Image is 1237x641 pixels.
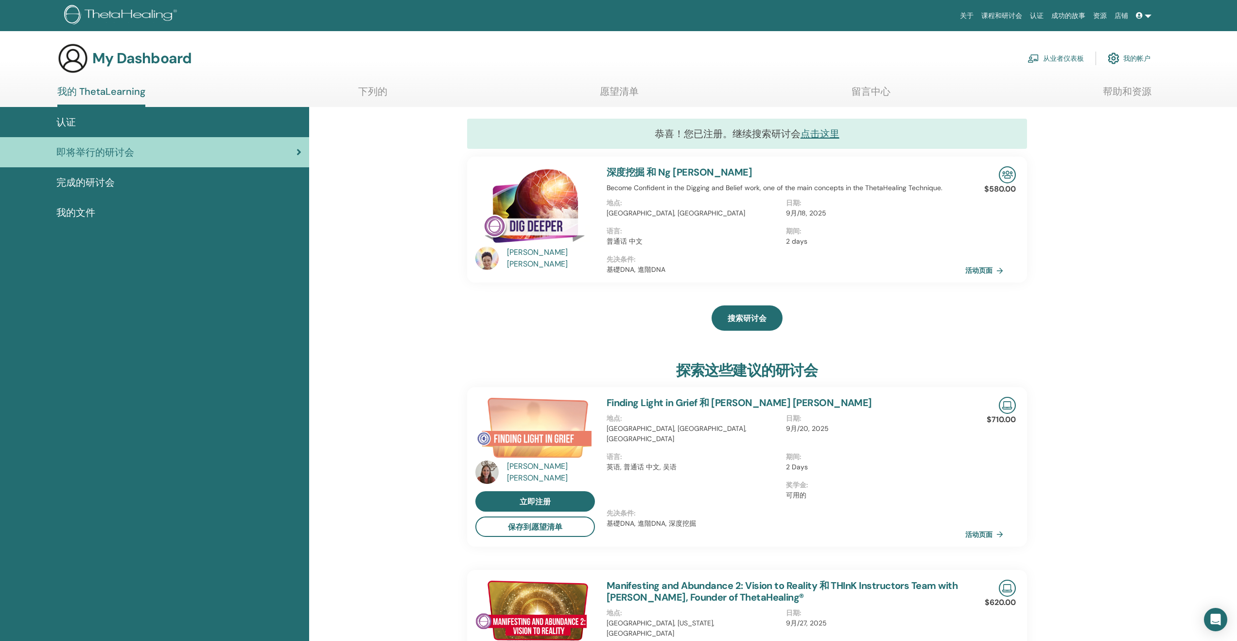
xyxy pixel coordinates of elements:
p: 地点 : [607,608,780,618]
p: [GEOGRAPHIC_DATA], [US_STATE], [GEOGRAPHIC_DATA] [607,618,780,639]
img: Live Online Seminar [999,397,1016,414]
a: 愿望清单 [600,86,639,105]
span: 立即注册 [520,497,551,507]
a: 活动页面 [965,263,1007,278]
a: [PERSON_NAME] [PERSON_NAME] [507,461,597,484]
p: [GEOGRAPHIC_DATA], [GEOGRAPHIC_DATA], [GEOGRAPHIC_DATA] [607,424,780,444]
img: default.jpg [475,461,499,484]
a: 认证 [1026,7,1047,25]
a: 帮助和资源 [1103,86,1151,105]
p: $710.00 [987,414,1016,426]
a: 点击这里 [801,127,839,140]
span: 即将举行的研讨会 [56,145,134,160]
a: 店铺 [1111,7,1132,25]
p: 日期 : [786,608,959,618]
p: 先决条件 : [607,508,965,518]
img: chalkboard-teacher.svg [1028,54,1039,63]
button: 保存到愿望清单 [475,516,595,537]
img: In-Person Seminar [999,166,1016,183]
span: 完成的研讨会 [56,175,115,190]
a: 课程和研讨会 [977,7,1026,25]
a: 成功的故事 [1047,7,1089,25]
span: 我的文件 [56,205,95,220]
p: 基礎DNA, 進階DNA, 深度挖掘 [607,518,965,529]
p: 期间 : [786,226,959,236]
p: 9月/18, 2025 [786,208,959,218]
p: $580.00 [984,183,1016,195]
img: generic-user-icon.jpg [57,43,88,74]
div: 恭喜！您已注册。继续搜索研讨会 [467,119,1027,149]
a: [PERSON_NAME] [PERSON_NAME] [507,247,597,270]
p: 语言 : [607,226,780,236]
a: 搜索研讨会 [712,305,783,331]
p: 地点 : [607,413,780,424]
p: 9月/27, 2025 [786,618,959,628]
a: 活动页面 [965,527,1007,542]
a: 深度挖掘 和 Ng [PERSON_NAME] [607,166,752,178]
span: 搜索研讨会 [728,313,767,323]
a: 下列的 [358,86,387,105]
p: 2 days [786,236,959,247]
p: 期间 : [786,452,959,462]
span: 认证 [56,115,76,129]
a: 从业者仪表板 [1028,48,1084,69]
p: 先决条件 : [607,254,965,265]
img: logo.png [64,5,180,27]
a: 资源 [1089,7,1111,25]
img: Finding Light in Grief [475,397,595,463]
a: 关于 [956,7,977,25]
div: Open Intercom Messenger [1204,608,1227,631]
a: 我的 ThetaLearning [57,86,145,107]
p: Become Confident in the Digging and Belief work, one of the main concepts in the ThetaHealing Tec... [607,183,965,193]
p: 日期 : [786,198,959,208]
img: default.jpg [475,247,499,270]
p: 普通话 中文 [607,236,780,247]
p: 奖学金 : [786,480,959,490]
a: 我的帐户 [1108,48,1150,69]
h3: My Dashboard [92,50,192,67]
a: 留言中心 [852,86,890,105]
a: 立即注册 [475,491,595,512]
h3: 探索这些建议的研讨会 [676,362,818,379]
img: Live Online Seminar [999,580,1016,597]
p: 地点 : [607,198,780,208]
p: 语言 : [607,452,780,462]
p: 日期 : [786,413,959,424]
p: 英语, 普通话 中文, 吴语 [607,462,780,472]
p: 可用的 [786,490,959,500]
img: cog.svg [1108,50,1119,67]
img: 深度挖掘 [475,166,595,249]
p: 9月/20, 2025 [786,424,959,434]
p: $620.00 [985,597,1016,608]
p: 2 Days [786,462,959,472]
p: 基礎DNA, 進階DNA [607,265,965,275]
img: Manifesting and Abundance 2: Vision to Reality [475,580,595,641]
a: Finding Light in Grief 和 [PERSON_NAME] [PERSON_NAME] [607,396,872,409]
p: [GEOGRAPHIC_DATA], [GEOGRAPHIC_DATA] [607,208,780,218]
a: Manifesting and Abundance 2: Vision to Reality 和 THInK Instructors Team with [PERSON_NAME], Found... [607,579,958,604]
